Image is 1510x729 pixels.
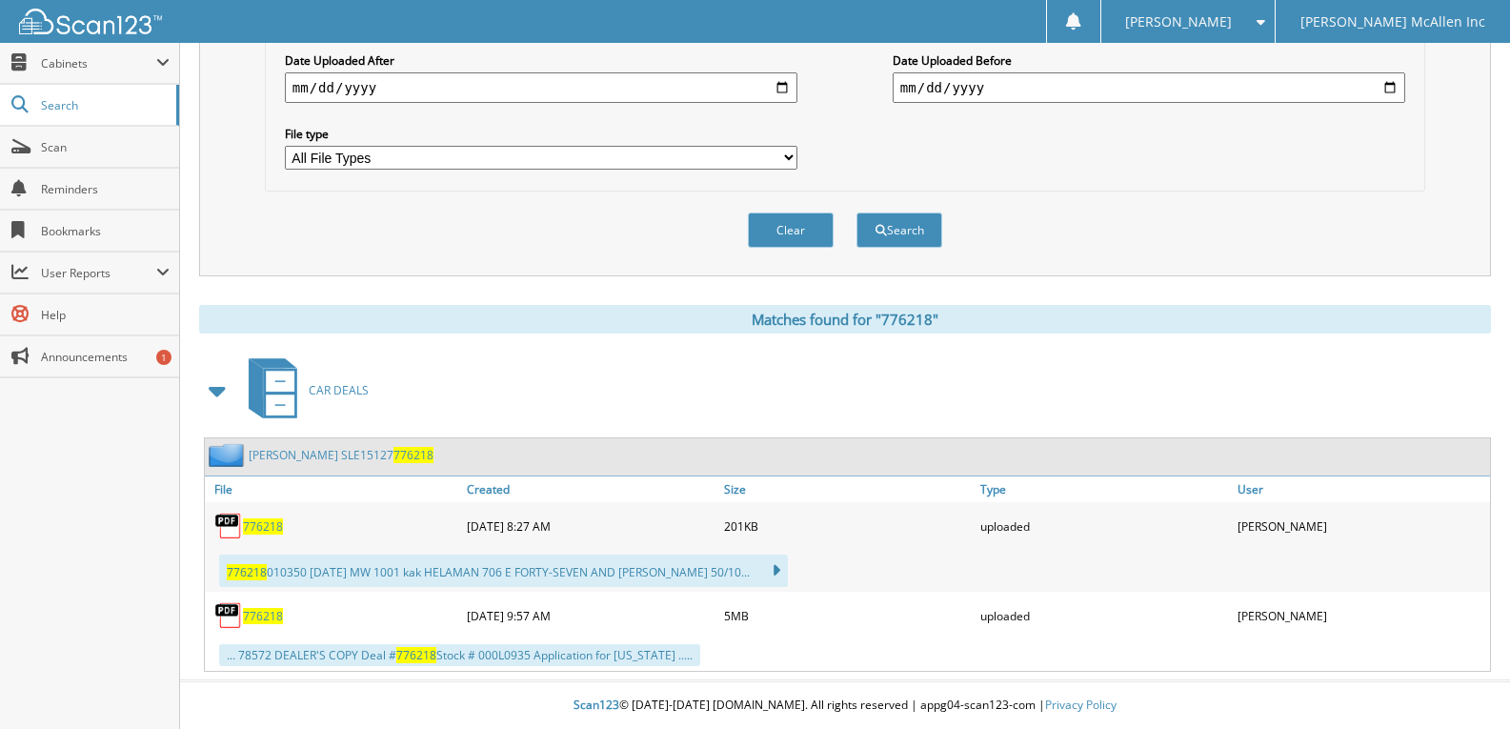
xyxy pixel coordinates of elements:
span: [PERSON_NAME] McAllen Inc [1300,16,1485,28]
div: 5MB [719,597,976,635]
span: Bookmarks [41,223,170,239]
span: CAR DEALS [309,382,369,398]
label: Date Uploaded Before [893,52,1405,69]
label: Date Uploaded After [285,52,797,69]
div: ... 78572 DEALER'S COPY Deal # Stock # 000L0935 Application for [US_STATE] ..... [219,644,700,666]
button: Clear [748,213,834,248]
a: 776218 [243,518,283,535]
div: uploaded [976,507,1233,545]
input: end [893,72,1405,103]
div: uploaded [976,597,1233,635]
a: Size [719,476,976,502]
div: [PERSON_NAME] [1233,507,1490,545]
span: Announcements [41,349,170,365]
div: 201KB [719,507,976,545]
label: File type [285,126,797,142]
a: Privacy Policy [1045,697,1117,713]
div: [DATE] 8:27 AM [462,507,719,545]
img: PDF.png [214,512,243,540]
span: User Reports [41,265,156,281]
span: 776218 [396,647,436,663]
div: [PERSON_NAME] [1233,597,1490,635]
img: PDF.png [214,601,243,630]
a: Type [976,476,1233,502]
span: Search [41,97,167,113]
span: Reminders [41,181,170,197]
div: 1 [156,350,171,365]
a: 776218 [243,608,283,624]
a: User [1233,476,1490,502]
div: © [DATE]-[DATE] [DOMAIN_NAME]. All rights reserved | appg04-scan123-com | [180,682,1510,729]
button: Search [856,213,942,248]
span: Help [41,307,170,323]
span: 776218 [227,564,267,580]
span: Cabinets [41,55,156,71]
a: CAR DEALS [237,353,369,428]
div: [DATE] 9:57 AM [462,597,719,635]
div: 010350 [DATE] MW 1001 kak HELAMAN 706 E FORTY-SEVEN AND [PERSON_NAME] 50/10... [219,555,788,587]
span: 776218 [393,447,433,463]
input: start [285,72,797,103]
img: folder2.png [209,443,249,467]
span: Scan [41,139,170,155]
iframe: Chat Widget [1415,638,1510,729]
a: Created [462,476,719,502]
a: [PERSON_NAME] SLE15127776218 [249,447,433,463]
a: File [205,476,462,502]
span: [PERSON_NAME] [1125,16,1232,28]
div: Matches found for "776218" [199,305,1491,334]
span: Scan123 [574,697,619,713]
img: scan123-logo-white.svg [19,9,162,34]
